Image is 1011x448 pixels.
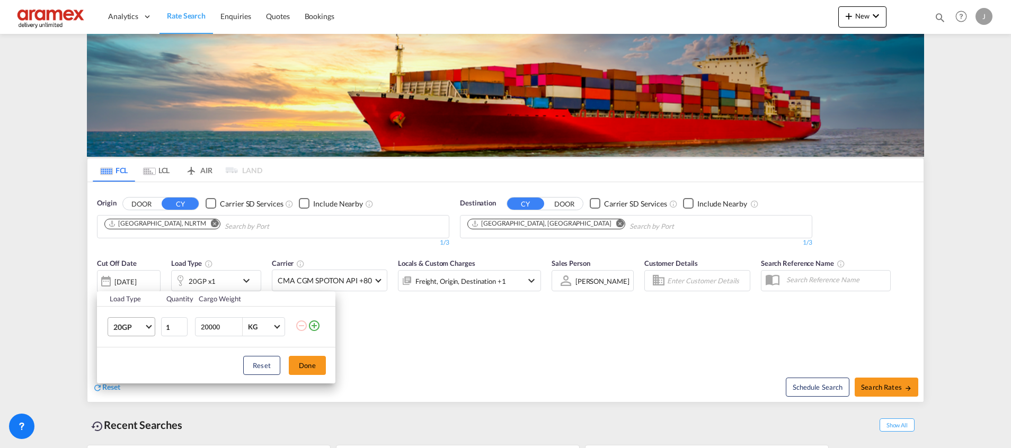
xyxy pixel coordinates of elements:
span: 20GP [113,322,144,333]
md-icon: icon-plus-circle-outline [308,319,321,332]
md-select: Choose: 20GP [108,317,155,336]
button: Done [289,356,326,375]
input: Qty [161,317,188,336]
th: Load Type [97,291,160,307]
md-icon: icon-minus-circle-outline [295,319,308,332]
div: Cargo Weight [199,294,289,303]
input: Enter Weight [200,318,242,336]
button: Reset [243,356,280,375]
th: Quantity [160,291,193,307]
div: KG [248,322,258,331]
